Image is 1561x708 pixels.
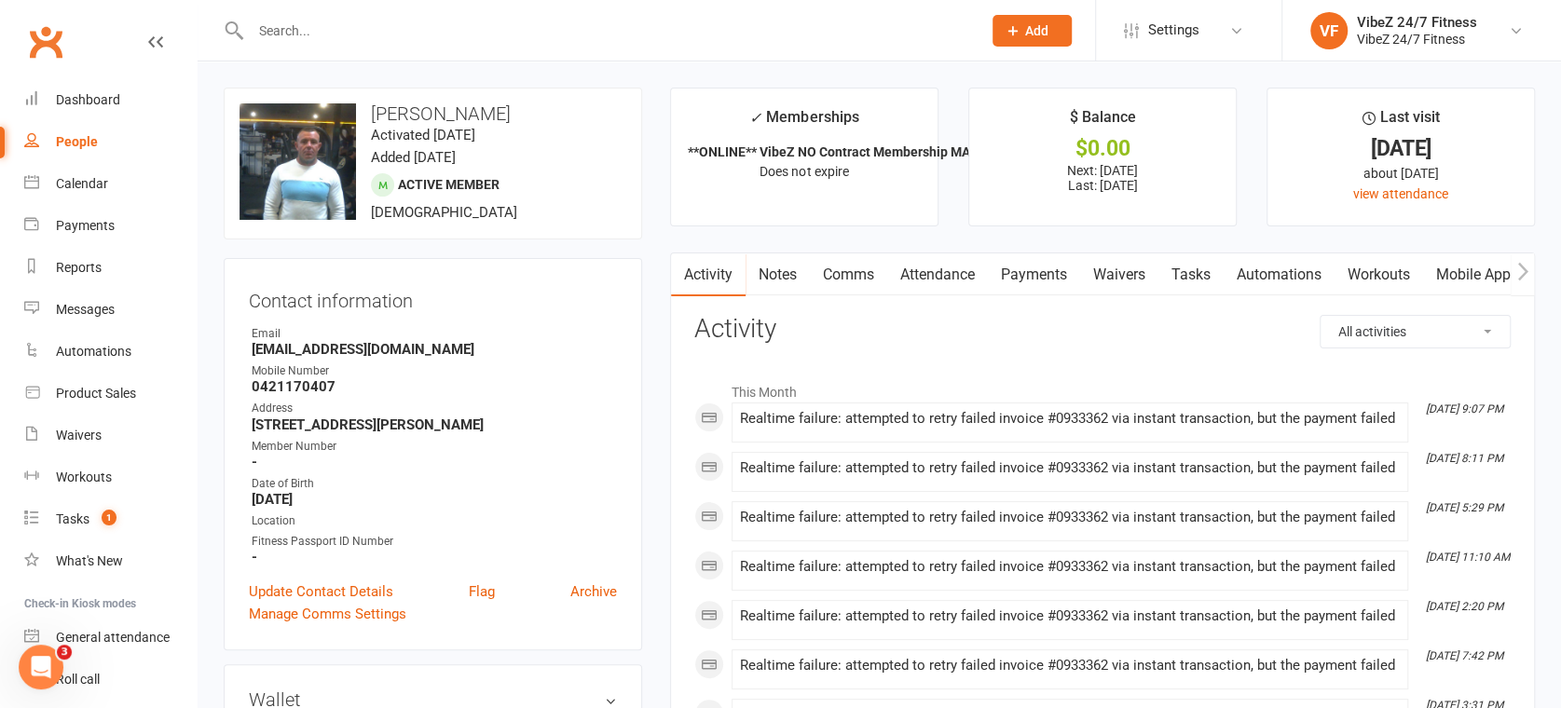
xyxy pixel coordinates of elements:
li: This Month [694,373,1511,402]
span: Settings [1148,9,1199,51]
a: Payments [988,253,1080,296]
a: Workouts [1335,253,1423,296]
div: People [56,134,98,149]
time: Added [DATE] [371,149,456,166]
a: Waivers [24,415,197,456]
div: Dashboard [56,92,120,107]
a: Clubworx [22,19,69,65]
i: ✓ [749,109,761,127]
span: 3 [57,645,72,660]
strong: [DATE] [252,491,617,508]
i: [DATE] 11:10 AM [1426,551,1510,564]
div: $ Balance [1069,105,1135,139]
input: Search... [245,18,968,44]
div: VF [1310,12,1348,49]
div: Memberships [749,105,858,140]
div: Location [252,512,617,530]
a: Messages [24,289,197,331]
a: Waivers [1080,253,1158,296]
a: Automations [1224,253,1335,296]
a: Comms [810,253,887,296]
div: Messages [56,302,115,317]
div: VibeZ 24/7 Fitness [1357,31,1477,48]
i: [DATE] 8:11 PM [1426,452,1503,465]
div: Realtime failure: attempted to retry failed invoice #0933362 via instant transaction, but the pay... [740,608,1400,624]
h3: Contact information [249,283,617,311]
a: Reports [24,247,197,289]
strong: [EMAIL_ADDRESS][DOMAIN_NAME] [252,341,617,358]
div: Email [252,325,617,343]
a: Manage Comms Settings [249,603,406,625]
a: Automations [24,331,197,373]
strong: - [252,549,617,565]
span: Does not expire [760,164,848,179]
h3: Activity [694,315,1511,344]
a: Workouts [24,456,197,498]
i: [DATE] 7:42 PM [1426,649,1503,662]
span: Add [1025,23,1048,38]
div: Date of Birth [252,475,617,493]
a: Activity [671,253,746,296]
button: Add [993,15,1072,47]
a: Notes [746,253,810,296]
span: [DEMOGRAPHIC_DATA] [371,204,517,221]
div: What's New [56,553,123,568]
time: Activated [DATE] [371,127,475,143]
a: General attendance kiosk mode [24,617,197,659]
a: view attendance [1353,186,1448,201]
a: What's New [24,540,197,582]
a: Mobile App [1423,253,1524,296]
a: Attendance [887,253,988,296]
img: image1750747904.png [240,103,356,220]
div: Realtime failure: attempted to retry failed invoice #0933362 via instant transaction, but the pay... [740,510,1400,525]
div: Realtime failure: attempted to retry failed invoice #0933362 via instant transaction, but the pay... [740,460,1400,476]
div: Reports [56,260,102,275]
a: Tasks 1 [24,498,197,540]
i: [DATE] 9:07 PM [1426,402,1503,415]
strong: [STREET_ADDRESS][PERSON_NAME] [252,416,617,433]
p: Next: [DATE] Last: [DATE] [986,163,1219,193]
div: General attendance [56,630,170,645]
a: Archive [570,580,617,603]
div: [DATE] [1284,139,1517,158]
div: Fitness Passport ID Number [252,533,617,551]
div: about [DATE] [1284,163,1517,184]
a: Flag [469,580,495,603]
i: [DATE] 5:29 PM [1426,501,1503,514]
i: [DATE] 2:20 PM [1426,600,1503,613]
div: Address [252,400,617,417]
div: Workouts [56,470,112,484]
a: Update Contact Details [249,580,393,603]
span: Active member [398,177,500,192]
div: Realtime failure: attempted to retry failed invoice #0933362 via instant transaction, but the pay... [740,411,1400,427]
a: Product Sales [24,373,197,415]
div: Last visit [1362,105,1440,139]
div: Calendar [56,176,108,191]
a: People [24,121,197,163]
div: Member Number [252,438,617,456]
a: Tasks [1158,253,1224,296]
strong: 0421170407 [252,378,617,395]
strong: **ONLINE** VibeZ NO Contract Membership MA... [688,144,981,159]
div: Product Sales [56,386,136,401]
a: Roll call [24,659,197,701]
div: $0.00 [986,139,1219,158]
div: Payments [56,218,115,233]
span: 1 [102,510,116,525]
div: Tasks [56,511,89,526]
a: Calendar [24,163,197,205]
div: Automations [56,344,131,359]
iframe: Intercom live chat [19,645,63,689]
div: Mobile Number [252,362,617,380]
a: Payments [24,205,197,247]
div: Realtime failure: attempted to retry failed invoice #0933362 via instant transaction, but the pay... [740,658,1400,674]
a: Dashboard [24,79,197,121]
strong: - [252,454,617,470]
div: VibeZ 24/7 Fitness [1357,14,1477,31]
div: Waivers [56,428,102,442]
div: Realtime failure: attempted to retry failed invoice #0933362 via instant transaction, but the pay... [740,559,1400,575]
h3: [PERSON_NAME] [240,103,626,124]
div: Roll call [56,672,100,687]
